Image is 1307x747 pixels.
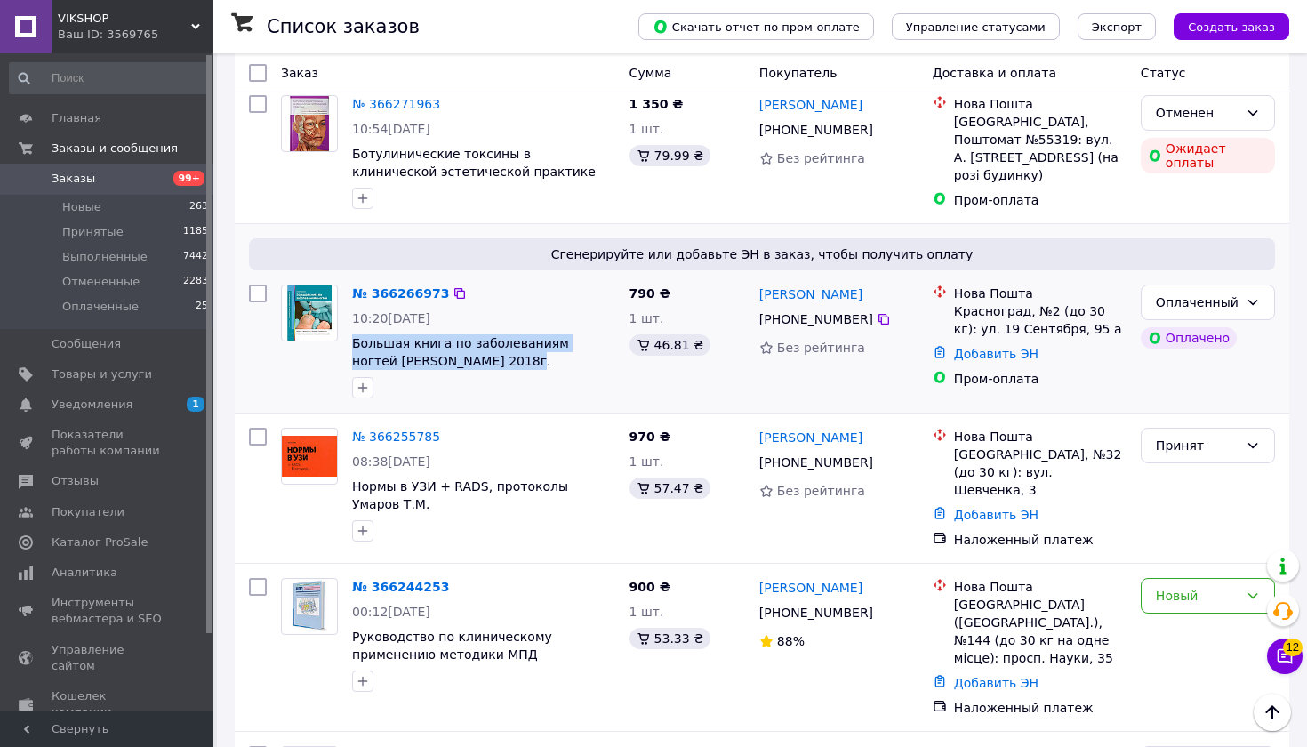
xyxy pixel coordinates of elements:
[52,171,95,187] span: Заказы
[954,113,1127,184] div: [GEOGRAPHIC_DATA], Поштомат №55319: вул. А. [STREET_ADDRESS] (на розі будинку)
[352,311,430,325] span: 10:20[DATE]
[52,336,121,352] span: Сообщения
[629,97,684,111] span: 1 350 ₴
[187,397,204,412] span: 1
[759,96,862,114] a: [PERSON_NAME]
[756,600,877,625] div: [PHONE_NUMBER]
[1141,138,1275,173] div: Ожидает оплаты
[777,341,865,355] span: Без рейтинга
[52,110,101,126] span: Главная
[352,454,430,469] span: 08:38[DATE]
[629,628,710,649] div: 53.33 ₴
[9,62,210,94] input: Поиск
[352,97,440,111] a: № 366271963
[52,642,164,674] span: Управление сайтом
[1156,586,1239,606] div: Новый
[954,191,1127,209] div: Пром-оплата
[629,286,670,301] span: 790 ₴
[352,286,449,301] a: № 366266973
[352,336,569,368] span: Большая книга по заболеваниям ногтей [PERSON_NAME] 2018г.
[267,16,420,37] h1: Список заказов
[892,13,1060,40] button: Управление статусами
[281,428,338,485] a: Фото товару
[954,531,1127,549] div: Наложенный платеж
[629,580,670,594] span: 900 ₴
[281,95,338,152] a: Фото товару
[52,504,124,520] span: Покупатели
[52,473,99,489] span: Отзывы
[352,605,430,619] span: 00:12[DATE]
[756,450,877,475] div: [PHONE_NUMBER]
[629,478,710,499] div: 57.47 ₴
[629,311,664,325] span: 1 шт.
[954,347,1038,361] a: Добавить ЭН
[52,141,178,157] span: Заказы и сообщения
[189,199,208,215] span: 263
[352,580,449,594] a: № 366244253
[52,397,132,413] span: Уведомления
[1141,327,1237,349] div: Оплачено
[954,446,1127,499] div: [GEOGRAPHIC_DATA], №32 (до 30 кг): вул. Шевченка, 3
[52,534,148,550] span: Каталог ProSale
[352,430,440,444] a: № 366255785
[183,249,208,265] span: 7442
[352,122,430,136] span: 10:54[DATE]
[629,122,664,136] span: 1 шт.
[759,429,862,446] a: [PERSON_NAME]
[1156,19,1289,33] a: Создать заказ
[1174,13,1289,40] button: Создать заказ
[759,285,862,303] a: [PERSON_NAME]
[183,224,208,240] span: 1185
[756,117,877,142] div: [PHONE_NUMBER]
[954,285,1127,302] div: Нова Пошта
[1188,20,1275,34] span: Создать заказ
[62,224,124,240] span: Принятые
[62,299,139,315] span: Оплаченные
[62,199,101,215] span: Новые
[954,578,1127,596] div: Нова Пошта
[196,299,208,315] span: 25
[58,27,213,43] div: Ваш ID: 3569765
[1141,66,1186,80] span: Статус
[52,427,164,459] span: Показатели работы компании
[352,479,568,511] a: Нормы в УЗИ + RADS, протоколы Умаров Т.М.
[289,579,331,634] img: Фото товару
[1254,694,1291,731] button: Наверх
[58,11,191,27] span: VIKSHOP
[954,508,1038,522] a: Добавить ЭН
[1078,13,1156,40] button: Экспорт
[629,66,672,80] span: Сумма
[756,307,877,332] div: [PHONE_NUMBER]
[954,699,1127,717] div: Наложенный платеж
[954,596,1127,667] div: [GEOGRAPHIC_DATA] ([GEOGRAPHIC_DATA].), №144 (до 30 кг на одне місце): просп. Науки, 35
[629,334,710,356] div: 46.81 ₴
[352,147,596,197] a: Ботулинические токсины в клинической эстетической практике [PERSON_NAME] 2021год
[52,688,164,720] span: Кошелек компании
[777,634,805,648] span: 88%
[52,565,117,581] span: Аналитика
[777,484,865,498] span: Без рейтинга
[1156,293,1239,312] div: Оплаченный
[52,366,152,382] span: Товары и услуги
[173,171,204,186] span: 99+
[62,249,148,265] span: Выполненные
[1283,639,1303,656] span: 12
[282,436,337,476] img: Фото товару
[290,96,329,151] img: Фото товару
[954,95,1127,113] div: Нова Пошта
[1156,436,1239,455] div: Принят
[954,676,1038,690] a: Добавить ЭН
[653,19,860,35] span: Скачать отчет по пром-оплате
[281,66,318,80] span: Заказ
[759,579,862,597] a: [PERSON_NAME]
[52,595,164,627] span: Инструменты вебмастера и SEO
[954,302,1127,338] div: Красноград, №2 (до 30 кг): ул. 19 Сентября, 95 а
[777,151,865,165] span: Без рейтинга
[954,428,1127,446] div: Нова Пошта
[629,145,710,166] div: 79.99 ₴
[62,274,140,290] span: Отмененные
[759,66,838,80] span: Покупатель
[933,66,1056,80] span: Доставка и оплата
